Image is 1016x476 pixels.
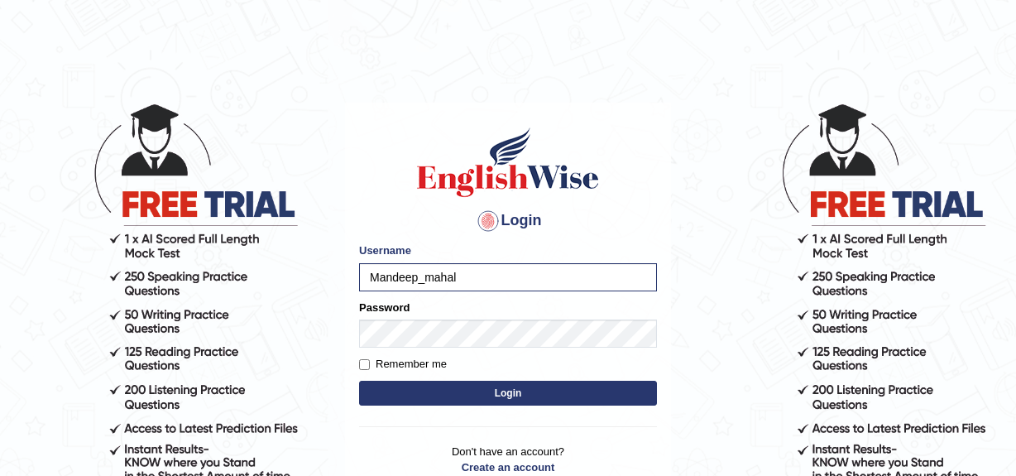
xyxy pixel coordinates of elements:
[359,459,657,475] a: Create an account
[359,381,657,406] button: Login
[359,300,410,315] label: Password
[414,125,602,200] img: Logo of English Wise sign in for intelligent practice with AI
[359,356,447,373] label: Remember me
[359,359,370,370] input: Remember me
[359,208,657,234] h4: Login
[359,243,411,258] label: Username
